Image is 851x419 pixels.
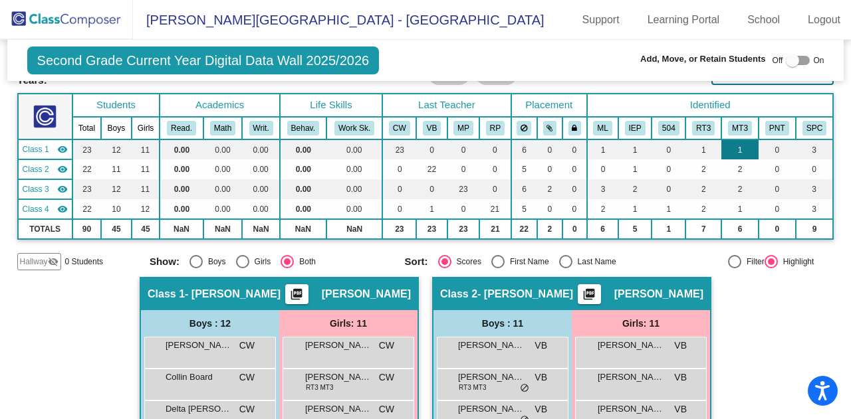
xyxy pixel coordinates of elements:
td: 23 [382,139,416,159]
td: 3 [587,179,618,199]
td: 6 [721,219,759,239]
td: 3 [796,179,834,199]
a: Support [572,9,630,31]
button: ML [593,121,612,135]
td: 2 [685,159,721,179]
td: NaN [280,219,326,239]
mat-radio-group: Select an option [150,255,395,268]
td: NaN [242,219,279,239]
a: School [737,9,790,31]
button: Math [210,121,235,135]
td: 0 [759,199,796,219]
td: 3 [796,139,834,159]
td: 11 [132,159,160,179]
span: Off [773,54,783,66]
td: 1 [721,139,759,159]
a: Learning Portal [637,9,731,31]
mat-icon: visibility [57,144,68,155]
mat-icon: visibility [57,184,68,195]
th: Boys [101,117,131,139]
td: 0 [447,159,480,179]
span: VB [535,402,547,416]
td: 5 [618,219,652,239]
span: CW [379,402,394,416]
div: Boys : 11 [433,310,572,337]
td: 0 [562,179,587,199]
td: 23 [447,219,480,239]
td: 1 [652,199,685,219]
span: VB [674,339,687,353]
span: RT3 MT3 [306,382,334,392]
button: 504 [658,121,679,135]
th: Individualized Education Plan [618,117,652,139]
td: 0.00 [242,179,279,199]
td: 2 [685,199,721,219]
td: 3 [796,199,834,219]
span: [PERSON_NAME][GEOGRAPHIC_DATA] - [GEOGRAPHIC_DATA] [133,9,545,31]
td: 0.00 [326,139,382,159]
span: On [813,54,824,66]
td: 11 [132,139,160,159]
td: 0 [537,159,562,179]
td: 0.00 [242,199,279,219]
th: Speech Only IEP [796,117,834,139]
span: CW [239,371,255,384]
td: 2 [537,179,562,199]
button: IEP [625,121,646,135]
button: PNT [765,121,789,135]
td: 0 [479,139,511,159]
td: 0 [759,139,796,159]
td: NaN [160,219,203,239]
button: VB [423,121,441,135]
td: 11 [101,159,131,179]
span: Delta [PERSON_NAME] [166,402,232,416]
td: 0 [562,139,587,159]
span: [PERSON_NAME] [305,339,372,352]
td: 12 [101,139,131,159]
td: 23 [72,139,102,159]
td: 2 [537,219,562,239]
mat-icon: picture_as_pdf [581,288,597,306]
div: Last Name [572,256,616,268]
td: 0.00 [280,159,326,179]
td: 0 [382,159,416,179]
td: 2 [618,179,652,199]
td: TOTALS [18,219,72,239]
td: 0 [652,159,685,179]
td: 0.00 [242,139,279,159]
th: Keep with students [537,117,562,139]
mat-icon: picture_as_pdf [289,288,304,306]
span: [PERSON_NAME] [322,288,411,301]
span: - [PERSON_NAME] [185,288,281,301]
td: 0.00 [203,139,243,159]
td: 0.00 [203,199,243,219]
td: 10 [101,199,131,219]
div: Girls: 11 [279,310,418,337]
button: RT3 [692,121,715,135]
span: CW [379,371,394,384]
td: 0.00 [280,139,326,159]
td: 0.00 [203,179,243,199]
span: Collin Board [166,371,232,384]
button: MT3 [728,121,752,135]
span: [PERSON_NAME] [305,371,372,384]
div: First Name [505,256,549,268]
td: 22 [416,159,447,179]
td: 2 [685,179,721,199]
td: 1 [618,159,652,179]
th: Multi-Lingual [587,117,618,139]
div: Boys : 12 [141,310,279,337]
td: 1 [618,199,652,219]
div: Highlight [778,256,814,268]
span: [PERSON_NAME] [598,402,664,416]
th: Last Teacher [382,94,511,117]
td: 23 [72,179,102,199]
th: Placement [511,94,587,117]
mat-icon: visibility [57,204,68,214]
span: [PERSON_NAME] Duty [598,339,664,352]
span: VB [535,371,547,384]
span: RT3 MT3 [459,382,487,392]
td: 0 [652,139,685,159]
td: 1 [416,199,447,219]
td: 0.00 [280,199,326,219]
